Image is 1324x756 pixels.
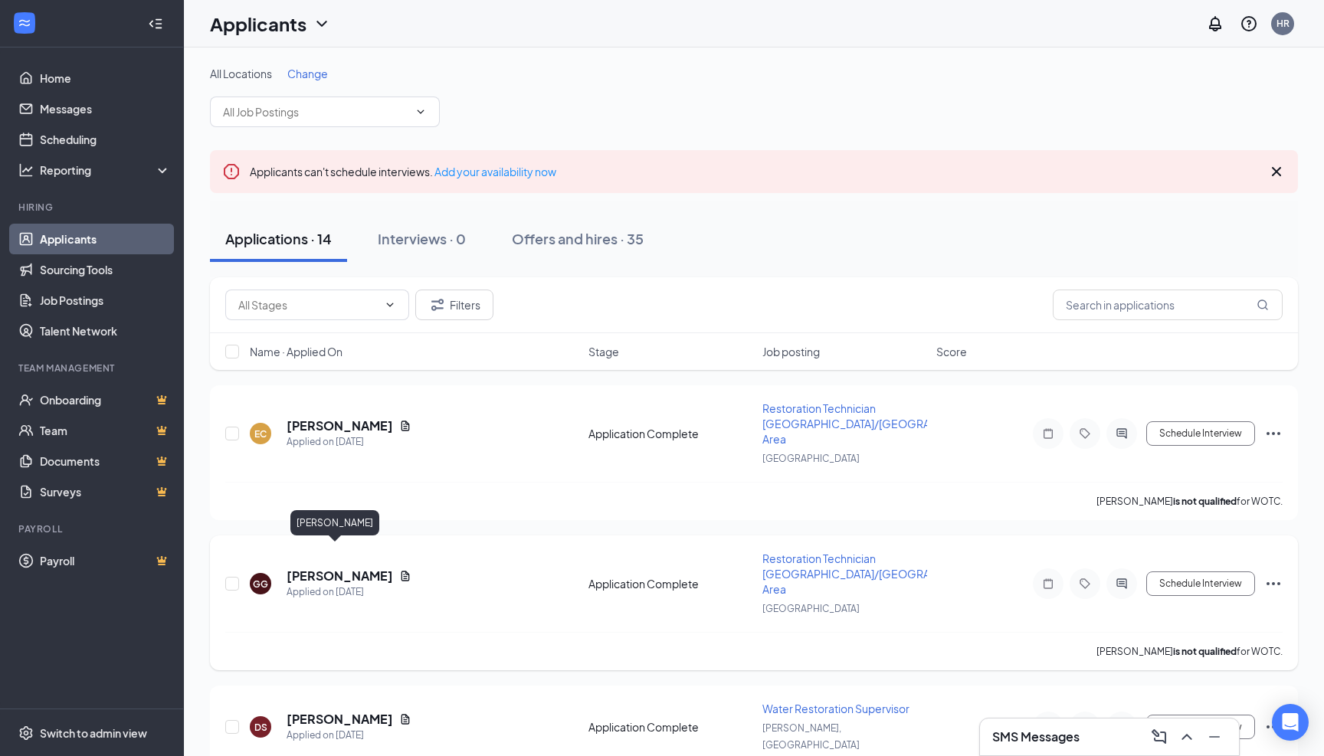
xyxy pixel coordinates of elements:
[588,576,753,591] div: Application Complete
[222,162,241,181] svg: Error
[762,401,991,446] span: Restoration Technician [GEOGRAPHIC_DATA]/[GEOGRAPHIC_DATA] Area
[1150,728,1168,746] svg: ComposeMessage
[1146,715,1255,739] button: Schedule Interview
[287,417,393,434] h5: [PERSON_NAME]
[287,711,393,728] h5: [PERSON_NAME]
[762,603,860,614] span: [GEOGRAPHIC_DATA]
[253,578,268,591] div: GG
[588,719,753,735] div: Application Complete
[1096,645,1283,658] p: [PERSON_NAME] for WOTC.
[287,728,411,743] div: Applied on [DATE]
[254,427,267,440] div: EC
[40,162,172,178] div: Reporting
[1173,496,1237,507] b: is not qualified
[287,434,411,450] div: Applied on [DATE]
[250,344,342,359] span: Name · Applied On
[40,385,171,415] a: OnboardingCrown
[1178,728,1196,746] svg: ChevronUp
[762,722,860,751] span: [PERSON_NAME], [GEOGRAPHIC_DATA]
[1053,290,1283,320] input: Search in applications
[1113,578,1131,590] svg: ActiveChat
[1039,578,1057,590] svg: Note
[415,290,493,320] button: Filter Filters
[378,229,466,248] div: Interviews · 0
[18,201,168,214] div: Hiring
[40,93,171,124] a: Messages
[434,165,556,178] a: Add your availability now
[1146,421,1255,446] button: Schedule Interview
[588,426,753,441] div: Application Complete
[18,725,34,741] svg: Settings
[992,728,1080,745] h3: SMS Messages
[1039,427,1057,440] svg: Note
[1113,427,1131,440] svg: ActiveChat
[254,721,267,734] div: DS
[415,106,427,118] svg: ChevronDown
[223,103,408,120] input: All Job Postings
[399,420,411,432] svg: Document
[238,296,378,313] input: All Stages
[18,162,34,178] svg: Analysis
[18,362,168,375] div: Team Management
[1096,495,1283,508] p: [PERSON_NAME] for WOTC.
[287,584,411,600] div: Applied on [DATE]
[17,15,32,31] svg: WorkstreamLogo
[588,344,619,359] span: Stage
[762,344,820,359] span: Job posting
[1240,15,1258,33] svg: QuestionInfo
[40,316,171,346] a: Talent Network
[287,568,393,584] h5: [PERSON_NAME]
[1206,15,1224,33] svg: Notifications
[40,124,171,155] a: Scheduling
[1205,728,1224,746] svg: Minimize
[428,296,447,314] svg: Filter
[40,545,171,576] a: PayrollCrown
[313,15,331,33] svg: ChevronDown
[40,224,171,254] a: Applicants
[762,453,860,464] span: [GEOGRAPHIC_DATA]
[1147,725,1172,749] button: ComposeMessage
[762,702,909,715] span: Water Restoration Supervisor
[384,299,396,311] svg: ChevronDown
[1264,574,1283,593] svg: Ellipses
[1076,427,1094,440] svg: Tag
[1076,578,1094,590] svg: Tag
[250,165,556,178] span: Applicants can't schedule interviews.
[1267,162,1286,181] svg: Cross
[512,229,644,248] div: Offers and hires · 35
[1276,17,1290,30] div: HR
[399,570,411,582] svg: Document
[1257,299,1269,311] svg: MagnifyingGlass
[40,285,171,316] a: Job Postings
[148,16,163,31] svg: Collapse
[1173,646,1237,657] b: is not qualified
[399,713,411,725] svg: Document
[287,67,328,80] span: Change
[40,476,171,507] a: SurveysCrown
[1175,725,1199,749] button: ChevronUp
[1264,718,1283,736] svg: Ellipses
[40,63,171,93] a: Home
[1146,571,1255,596] button: Schedule Interview
[40,446,171,476] a: DocumentsCrown
[225,229,332,248] div: Applications · 14
[40,415,171,446] a: TeamCrown
[40,725,147,741] div: Switch to admin view
[1202,725,1227,749] button: Minimize
[18,522,168,535] div: Payroll
[290,510,379,535] div: [PERSON_NAME]
[936,344,967,359] span: Score
[1272,704,1309,741] div: Open Intercom Messenger
[762,551,991,596] span: Restoration Technician [GEOGRAPHIC_DATA]/[GEOGRAPHIC_DATA] Area
[210,11,306,37] h1: Applicants
[1264,424,1283,443] svg: Ellipses
[210,67,272,80] span: All Locations
[40,254,171,285] a: Sourcing Tools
